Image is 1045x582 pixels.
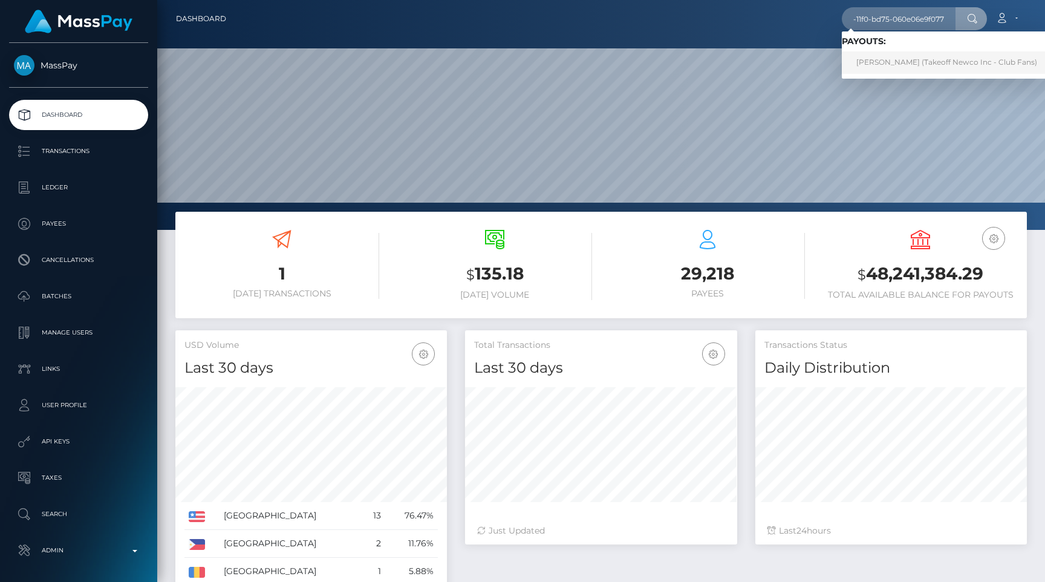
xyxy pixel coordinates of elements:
[14,106,143,124] p: Dashboard
[14,396,143,414] p: User Profile
[14,360,143,378] p: Links
[9,245,148,275] a: Cancellations
[385,502,438,530] td: 76.47%
[189,539,205,550] img: PH.png
[9,535,148,566] a: Admin
[610,289,805,299] h6: Payees
[9,209,148,239] a: Payees
[474,339,728,351] h5: Total Transactions
[184,339,438,351] h5: USD Volume
[14,287,143,306] p: Batches
[796,525,807,536] span: 24
[474,358,728,379] h4: Last 30 days
[9,60,148,71] span: MassPay
[823,290,1018,300] h6: Total Available Balance for Payouts
[14,433,143,451] p: API Keys
[362,502,385,530] td: 13
[9,390,148,420] a: User Profile
[823,262,1018,287] h3: 48,241,384.29
[14,505,143,523] p: Search
[9,100,148,130] a: Dashboard
[9,136,148,166] a: Transactions
[14,251,143,269] p: Cancellations
[14,142,143,160] p: Transactions
[397,262,592,287] h3: 135.18
[14,178,143,197] p: Ledger
[764,339,1018,351] h5: Transactions Status
[9,354,148,384] a: Links
[189,567,205,578] img: RO.png
[220,502,362,530] td: [GEOGRAPHIC_DATA]
[466,266,475,283] small: $
[25,10,132,33] img: MassPay Logo
[9,172,148,203] a: Ledger
[189,511,205,522] img: US.png
[362,530,385,558] td: 2
[9,318,148,348] a: Manage Users
[9,427,148,457] a: API Keys
[176,6,226,31] a: Dashboard
[397,290,592,300] h6: [DATE] Volume
[14,324,143,342] p: Manage Users
[9,499,148,529] a: Search
[9,463,148,493] a: Taxes
[184,289,379,299] h6: [DATE] Transactions
[9,281,148,312] a: Batches
[184,358,438,379] h4: Last 30 days
[14,469,143,487] p: Taxes
[477,525,724,537] div: Just Updated
[220,530,362,558] td: [GEOGRAPHIC_DATA]
[767,525,1015,537] div: Last hours
[14,541,143,560] p: Admin
[842,7,955,30] input: Search...
[764,358,1018,379] h4: Daily Distribution
[184,262,379,286] h3: 1
[858,266,866,283] small: $
[14,55,34,76] img: MassPay
[385,530,438,558] td: 11.76%
[14,215,143,233] p: Payees
[610,262,805,286] h3: 29,218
